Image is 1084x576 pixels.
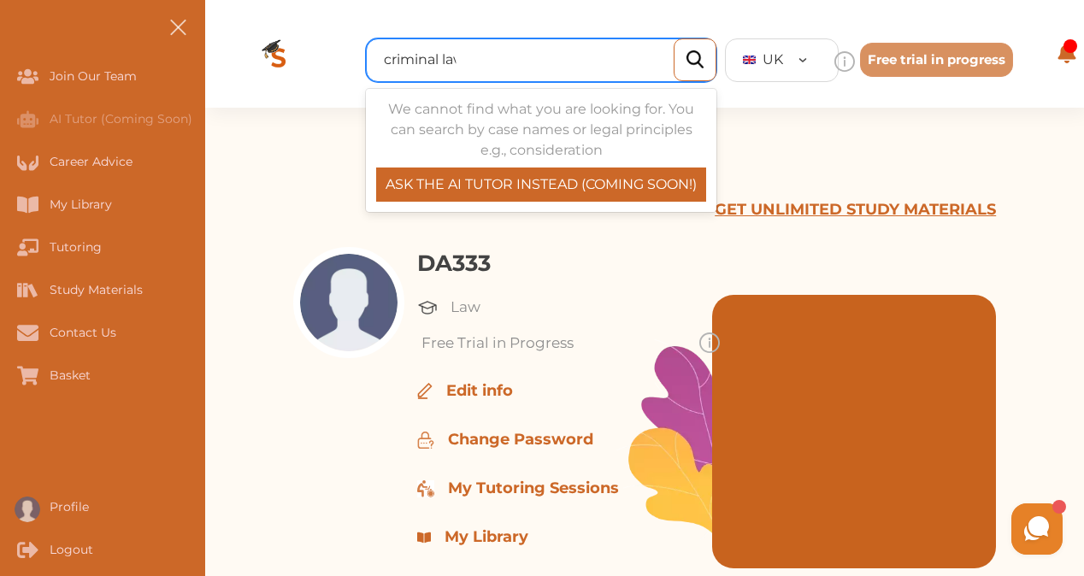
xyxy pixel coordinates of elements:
[743,56,756,65] img: GB Flag
[417,480,434,497] img: My tutoring sessions icon
[376,174,706,195] p: ASK THE AI TUTOR INSTEAD (COMING SOON!)
[699,332,720,353] img: info-img
[417,477,887,500] div: Go to My Tutoring Sessions
[15,497,40,522] img: User profile
[715,198,996,221] p: GET UNLIMITED STUDY MATERIALS
[417,379,887,403] div: Edit info
[376,99,706,202] div: We cannot find what you are looking for. You can search by case names or legal principles e.g., c...
[860,43,1013,78] button: Free trial in progress
[446,379,513,403] p: Edit info
[616,339,743,542] img: Leafs
[451,297,480,319] p: Law
[448,428,593,451] p: Change Password
[834,51,855,72] img: info-img
[421,332,686,355] p: Free Trial in Progress
[448,477,619,500] p: My Tutoring Sessions
[417,297,438,318] img: Uni-cap
[686,50,704,68] img: search_icon
[417,247,887,280] h3: DA333
[763,50,783,70] span: UK
[798,58,807,62] img: arrow-down
[417,428,887,451] div: Change Password
[417,432,434,449] img: Edit icon
[221,12,337,108] img: Logo
[417,383,433,399] img: Pen
[445,526,528,549] p: My Library
[300,254,398,351] img: Profile
[674,499,1067,559] iframe: HelpCrunch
